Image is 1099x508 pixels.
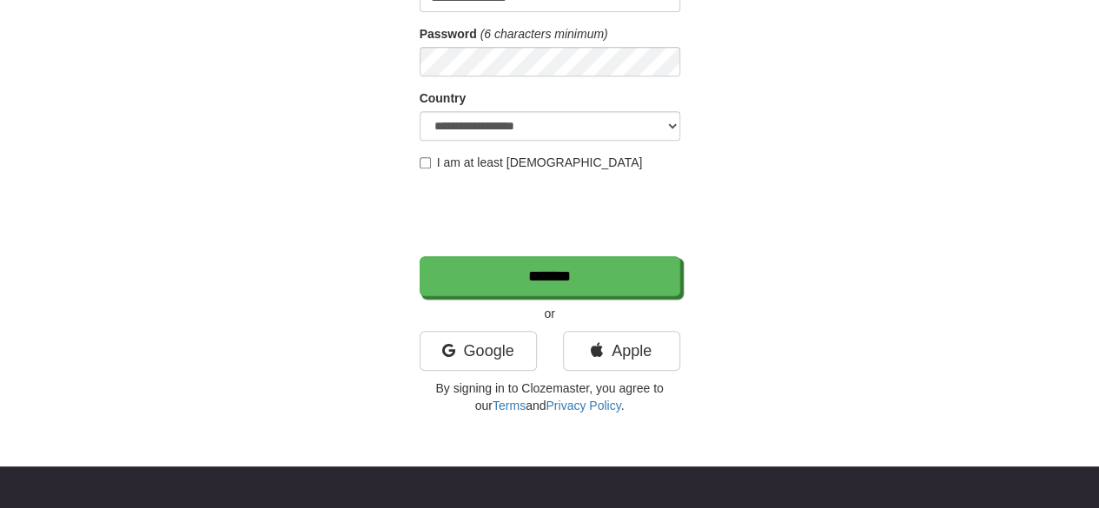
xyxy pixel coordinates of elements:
p: or [420,305,680,322]
label: Country [420,89,467,107]
p: By signing in to Clozemaster, you agree to our and . [420,379,680,414]
a: Apple [563,331,680,371]
a: Terms [493,399,526,412]
input: I am at least [DEMOGRAPHIC_DATA] [420,157,431,168]
label: Password [420,25,477,43]
a: Google [420,331,537,371]
em: (6 characters minimum) [480,27,608,41]
a: Privacy Policy [546,399,620,412]
iframe: reCAPTCHA [420,180,684,247]
label: I am at least [DEMOGRAPHIC_DATA] [420,154,643,171]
